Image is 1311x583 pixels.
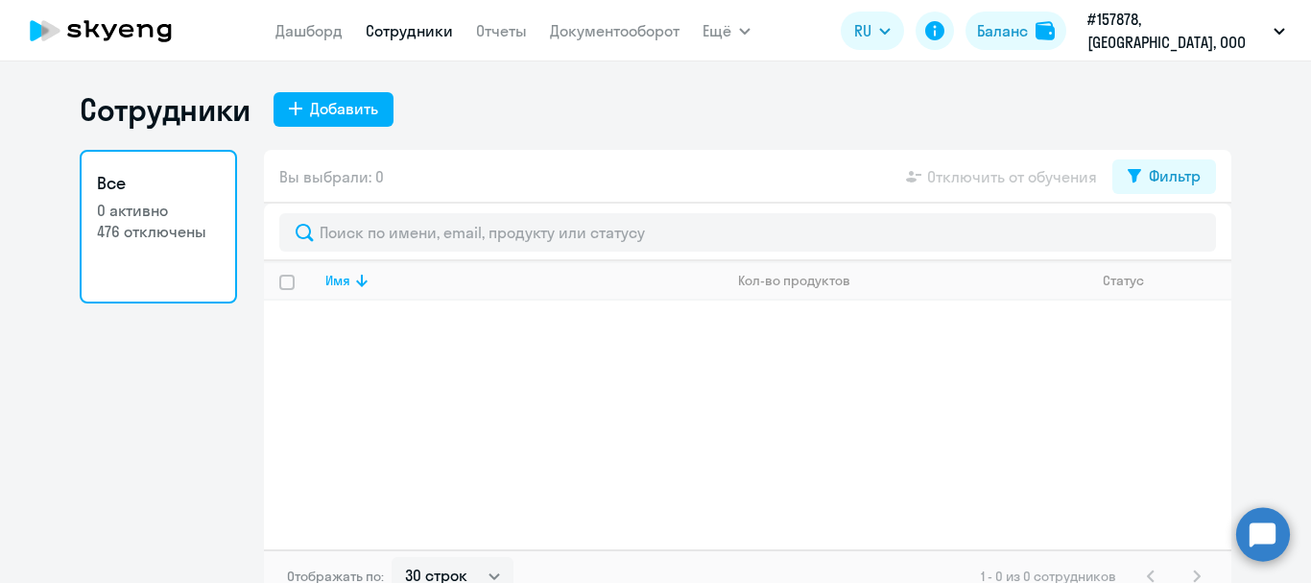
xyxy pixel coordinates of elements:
a: Сотрудники [366,21,453,40]
a: Документооборот [550,21,679,40]
div: Добавить [310,97,378,120]
button: Балансbalance [965,12,1066,50]
input: Поиск по имени, email, продукту или статусу [279,213,1216,252]
div: Баланс [977,19,1028,42]
button: Добавить [274,92,393,127]
p: 0 активно [97,200,220,221]
h1: Сотрудники [80,90,250,129]
img: balance [1036,21,1055,40]
a: Дашборд [275,21,343,40]
a: Все0 активно476 отключены [80,150,237,304]
div: Статус [1103,272,1230,289]
span: Ещё [703,19,731,42]
div: Имя [325,272,722,289]
div: Имя [325,272,350,289]
div: Фильтр [1149,164,1201,187]
h3: Все [97,171,220,196]
a: Отчеты [476,21,527,40]
div: Кол-во продуктов [738,272,850,289]
button: Ещё [703,12,751,50]
button: Фильтр [1112,159,1216,194]
span: RU [854,19,871,42]
p: #157878, [GEOGRAPHIC_DATA], ООО [1087,8,1266,54]
p: 476 отключены [97,221,220,242]
button: RU [841,12,904,50]
span: Вы выбрали: 0 [279,165,384,188]
div: Кол-во продуктов [738,272,1086,289]
button: #157878, [GEOGRAPHIC_DATA], ООО [1078,8,1295,54]
div: Статус [1103,272,1144,289]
